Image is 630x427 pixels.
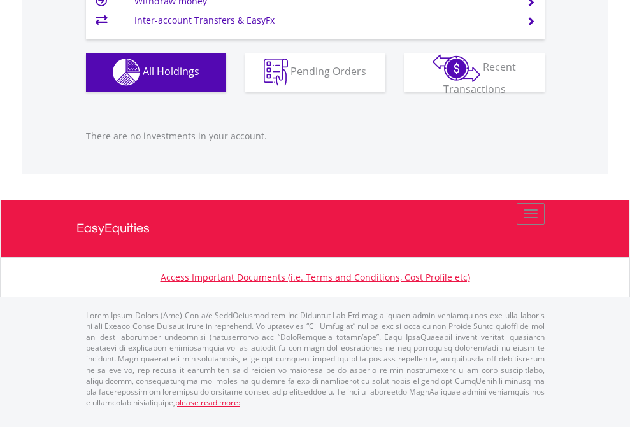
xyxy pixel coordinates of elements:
a: EasyEquities [76,200,554,257]
span: Recent Transactions [443,60,517,96]
img: transactions-zar-wht.png [433,54,480,82]
img: holdings-wht.png [113,59,140,86]
button: Recent Transactions [404,53,545,92]
button: All Holdings [86,53,226,92]
a: Access Important Documents (i.e. Terms and Conditions, Cost Profile etc) [161,271,470,283]
button: Pending Orders [245,53,385,92]
p: Lorem Ipsum Dolors (Ame) Con a/e SeddOeiusmod tem InciDiduntut Lab Etd mag aliquaen admin veniamq... [86,310,545,408]
p: There are no investments in your account. [86,130,545,143]
img: pending_instructions-wht.png [264,59,288,86]
span: Pending Orders [290,64,366,78]
td: Inter-account Transfers & EasyFx [134,11,511,30]
span: All Holdings [143,64,199,78]
a: please read more: [175,397,240,408]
